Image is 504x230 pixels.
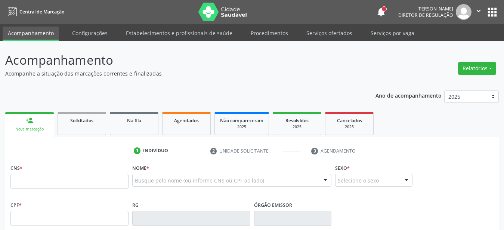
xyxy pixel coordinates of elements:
p: Acompanhe a situação das marcações correntes e finalizadas [5,70,351,77]
label: RG [132,199,139,211]
a: Procedimentos [245,27,293,40]
span: Na fila [127,117,141,124]
button: Relatórios [458,62,496,75]
span: Selecione o sexo [338,177,379,184]
a: Central de Marcação [5,6,64,18]
div: 2025 [278,124,316,130]
button: notifications [376,7,386,17]
label: Nome [132,162,149,174]
a: Serviços ofertados [301,27,358,40]
a: Acompanhamento [3,27,59,41]
i:  [474,7,483,15]
a: Estabelecimentos e profissionais de saúde [121,27,238,40]
div: 1 [134,147,140,154]
button:  [471,4,486,20]
span: Central de Marcação [19,9,64,15]
p: Acompanhamento [5,51,351,70]
div: Indivíduo [143,147,168,154]
div: [PERSON_NAME] [398,6,453,12]
p: Ano de acompanhamento [375,91,442,100]
div: Nova marcação [10,126,49,132]
a: Serviços por vaga [365,27,420,40]
button: apps [486,6,499,19]
span: Busque pelo nome (ou informe CNS ou CPF ao lado) [135,177,264,184]
span: Solicitados [70,117,93,124]
label: Sexo [335,162,350,174]
div: 2025 [220,124,263,130]
img: img [456,4,471,20]
span: Resolvidos [285,117,309,124]
span: Diretor de regulação [398,12,453,18]
a: Configurações [67,27,113,40]
label: CNS [10,162,22,174]
span: Cancelados [337,117,362,124]
span: Não compareceram [220,117,263,124]
div: person_add [25,116,34,125]
div: 2025 [331,124,368,130]
span: Agendados [174,117,199,124]
label: Órgão emissor [254,199,292,211]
